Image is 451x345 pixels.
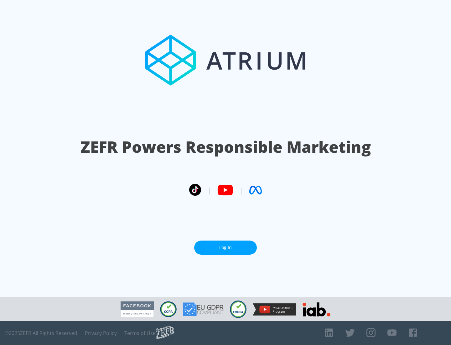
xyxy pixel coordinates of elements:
a: Terms of Use [124,330,156,336]
h1: ZEFR Powers Responsible Marketing [80,136,371,158]
span: | [207,185,211,195]
img: GDPR Compliant [183,302,224,316]
img: YouTube Measurement Program [253,303,296,316]
img: Facebook Marketing Partner [121,301,154,317]
img: IAB [303,302,330,316]
a: Privacy Policy [85,330,117,336]
span: | [239,185,243,195]
a: Log In [194,241,257,255]
img: CCPA Compliant [160,301,177,317]
img: COPPA Compliant [230,300,246,318]
span: © 2025 ZEFR All Rights Reserved [5,330,77,336]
